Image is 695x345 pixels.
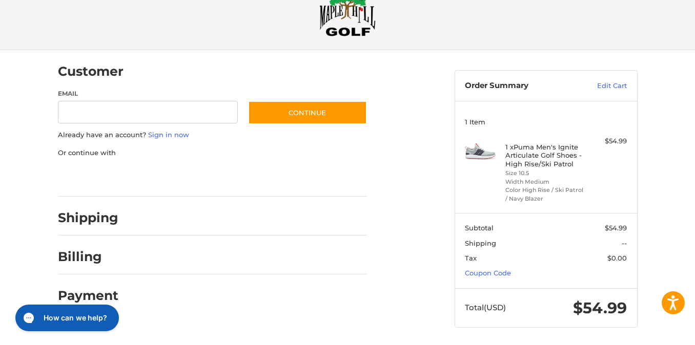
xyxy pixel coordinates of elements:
[148,131,189,139] a: Sign in now
[505,169,584,178] li: Size 10.5
[141,168,218,186] iframe: PayPal-paylater
[248,101,367,124] button: Continue
[465,118,627,126] h3: 1 Item
[58,148,367,158] p: Or continue with
[465,254,477,262] span: Tax
[58,89,238,98] label: Email
[58,63,124,79] h2: Customer
[465,224,494,232] span: Subtotal
[58,210,118,226] h2: Shipping
[505,186,584,203] li: Color High Rise / Ski Patrol / Navy Blazer
[607,254,627,262] span: $0.00
[58,130,367,140] p: Already have an account?
[622,239,627,247] span: --
[228,168,305,186] iframe: PayPal-venmo
[10,301,122,335] iframe: Gorgias live chat messenger
[610,317,695,345] iframe: Google Customer Reviews
[586,136,627,146] div: $54.99
[54,168,131,186] iframe: PayPal-paypal
[465,303,506,312] span: Total (USD)
[58,288,118,304] h2: Payment
[575,81,627,91] a: Edit Cart
[465,239,496,247] span: Shipping
[58,249,118,265] h2: Billing
[505,143,584,168] h4: 1 x Puma Men's Ignite Articulate Golf Shoes - High Rise/Ski Patrol
[505,178,584,186] li: Width Medium
[605,224,627,232] span: $54.99
[573,298,627,317] span: $54.99
[465,81,575,91] h3: Order Summary
[465,269,511,277] a: Coupon Code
